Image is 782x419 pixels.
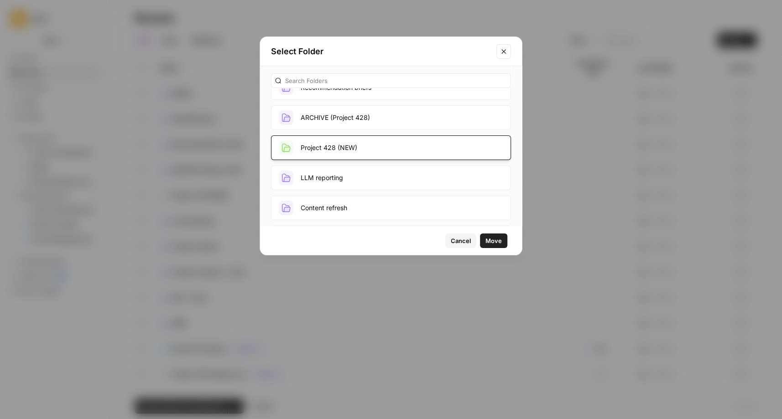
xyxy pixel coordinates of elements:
[496,44,511,59] button: Close modal
[271,45,491,58] h2: Select Folder
[485,236,502,245] span: Move
[480,233,507,248] button: Move
[445,233,476,248] button: Cancel
[271,166,511,190] button: LLM reporting
[271,196,511,220] button: Content refresh
[451,236,471,245] span: Cancel
[271,135,511,160] button: Project 428 (NEW)
[271,105,511,130] button: ARCHIVE (Project 428)
[285,76,507,85] input: Search Folders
